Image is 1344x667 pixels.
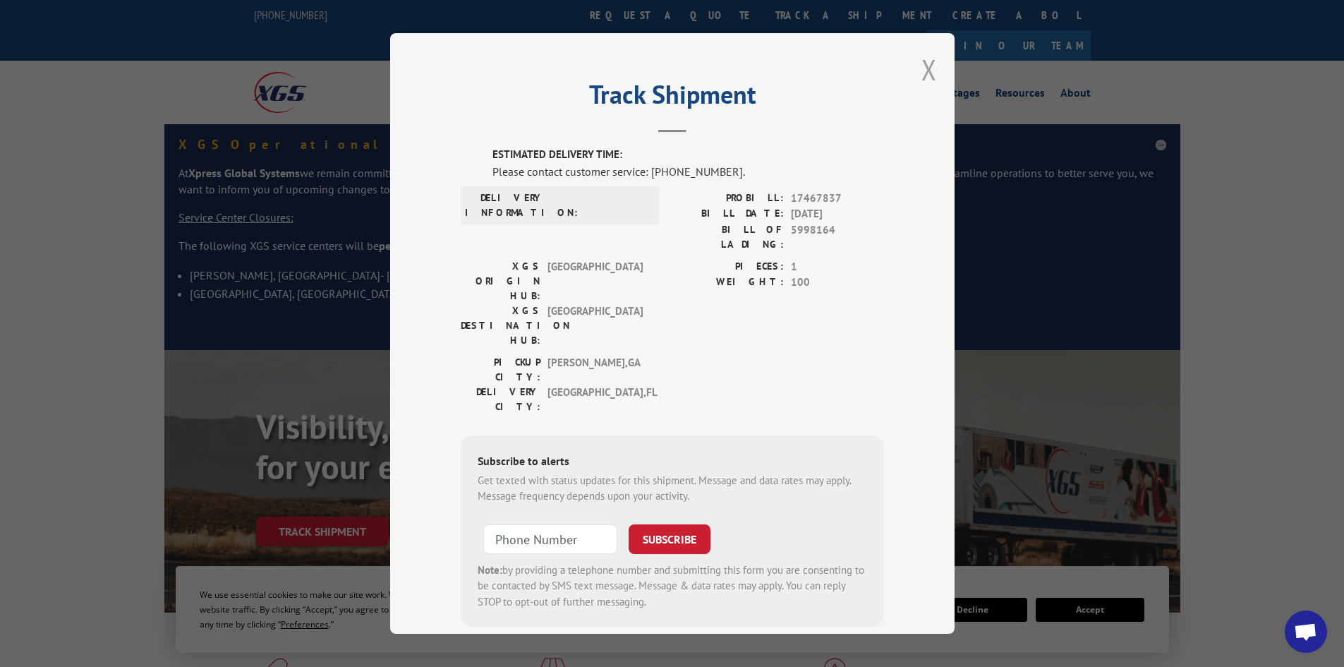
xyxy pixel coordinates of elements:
span: [GEOGRAPHIC_DATA] [547,259,643,304]
span: 100 [791,275,884,291]
div: Please contact customer service: [PHONE_NUMBER]. [492,163,884,180]
span: [GEOGRAPHIC_DATA] [547,304,643,348]
a: Open chat [1285,611,1327,653]
label: XGS ORIGIN HUB: [461,259,540,304]
label: ESTIMATED DELIVERY TIME: [492,147,884,163]
label: PIECES: [672,259,784,275]
h2: Track Shipment [461,85,884,112]
span: 17467837 [791,191,884,207]
button: Close modal [921,51,937,88]
label: WEIGHT: [672,275,784,291]
button: SUBSCRIBE [629,524,710,554]
input: Phone Number [483,524,617,554]
div: Subscribe to alerts [478,452,867,473]
label: PICKUP CITY: [461,355,540,385]
label: PROBILL: [672,191,784,207]
label: BILL OF LADING: [672,222,784,252]
span: [DATE] [791,206,884,222]
label: XGS DESTINATION HUB: [461,304,540,348]
div: by providing a telephone number and submitting this form you are consenting to be contacted by SM... [478,563,867,611]
strong: Note: [478,563,502,577]
span: 5998164 [791,222,884,252]
div: Get texted with status updates for this shipment. Message and data rates may apply. Message frequ... [478,473,867,505]
span: 1 [791,259,884,275]
label: DELIVERY CITY: [461,385,540,414]
label: DELIVERY INFORMATION: [465,191,545,220]
span: [GEOGRAPHIC_DATA] , FL [547,385,643,414]
label: BILL DATE: [672,206,784,222]
span: [PERSON_NAME] , GA [547,355,643,385]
